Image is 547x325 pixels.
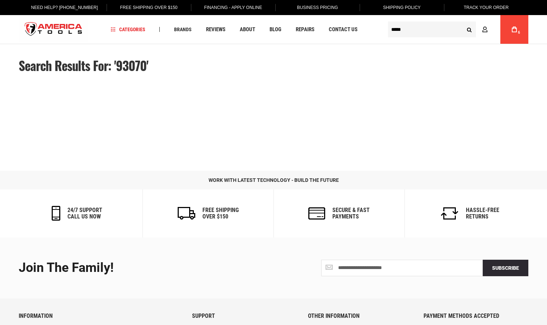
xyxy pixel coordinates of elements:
[424,313,528,319] h6: PAYMENT METHODS ACCEPTED
[383,5,421,10] span: Shipping Policy
[111,27,145,32] span: Categories
[192,313,297,319] h6: SUPPORT
[19,16,88,43] img: America Tools
[206,27,225,32] span: Reviews
[237,25,258,34] a: About
[202,207,239,220] h6: Free Shipping Over $150
[492,265,519,271] span: Subscribe
[108,25,149,34] a: Categories
[19,56,148,75] span: Search results for: '93070'
[293,25,318,34] a: Repairs
[171,25,195,34] a: Brands
[203,25,229,34] a: Reviews
[308,313,413,319] h6: OTHER INFORMATION
[518,30,520,34] span: 6
[19,261,268,275] div: Join the Family!
[67,207,102,220] h6: 24/7 support call us now
[326,25,361,34] a: Contact Us
[19,16,88,43] a: store logo
[329,27,357,32] span: Contact Us
[332,207,370,220] h6: secure & fast payments
[240,27,255,32] span: About
[174,27,192,32] span: Brands
[266,25,285,34] a: Blog
[296,27,314,32] span: Repairs
[19,313,181,319] h6: INFORMATION
[270,27,281,32] span: Blog
[466,207,499,220] h6: Hassle-Free Returns
[462,23,476,36] button: Search
[483,260,528,276] button: Subscribe
[508,15,521,44] a: 6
